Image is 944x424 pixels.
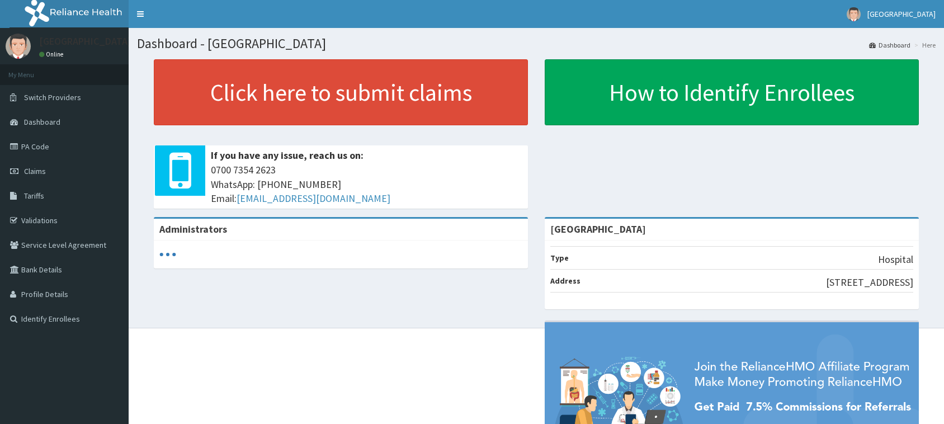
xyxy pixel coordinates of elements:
b: Type [550,253,569,263]
p: [GEOGRAPHIC_DATA] [39,36,131,46]
span: [GEOGRAPHIC_DATA] [867,9,936,19]
span: Claims [24,166,46,176]
svg: audio-loading [159,246,176,263]
p: Hospital [878,252,913,267]
strong: [GEOGRAPHIC_DATA] [550,223,646,235]
a: How to Identify Enrollees [545,59,919,125]
a: [EMAIL_ADDRESS][DOMAIN_NAME] [237,192,390,205]
img: User Image [847,7,861,21]
a: Online [39,50,66,58]
b: Address [550,276,580,286]
a: Dashboard [869,40,910,50]
span: Tariffs [24,191,44,201]
b: If you have any issue, reach us on: [211,149,364,162]
span: 0700 7354 2623 WhatsApp: [PHONE_NUMBER] Email: [211,163,522,206]
p: [STREET_ADDRESS] [826,275,913,290]
li: Here [912,40,936,50]
h1: Dashboard - [GEOGRAPHIC_DATA] [137,36,936,51]
a: Click here to submit claims [154,59,528,125]
span: Dashboard [24,117,60,127]
b: Administrators [159,223,227,235]
span: Switch Providers [24,92,81,102]
img: User Image [6,34,31,59]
